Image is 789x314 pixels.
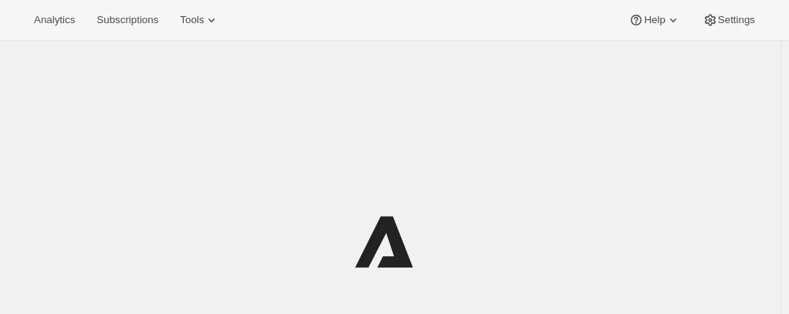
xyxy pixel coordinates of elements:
[87,9,168,31] button: Subscriptions
[171,9,229,31] button: Tools
[693,9,764,31] button: Settings
[34,14,75,26] span: Analytics
[97,14,158,26] span: Subscriptions
[180,14,204,26] span: Tools
[25,9,84,31] button: Analytics
[644,14,665,26] span: Help
[718,14,755,26] span: Settings
[619,9,689,31] button: Help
